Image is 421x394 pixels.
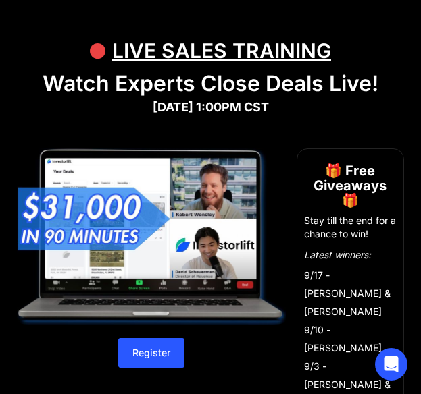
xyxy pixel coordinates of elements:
[304,214,397,241] li: Stay till the end for a chance to win!
[10,71,411,96] h1: Watch Experts Close Deals Live!
[153,100,269,114] strong: [DATE] 1:00PM CST
[112,30,331,71] div: LIVE SALES TRAINING
[118,338,184,368] a: Register
[375,348,407,381] div: Open Intercom Messenger
[304,249,371,260] em: Latest winners:
[314,163,387,208] strong: 🎁 Free Giveaways 🎁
